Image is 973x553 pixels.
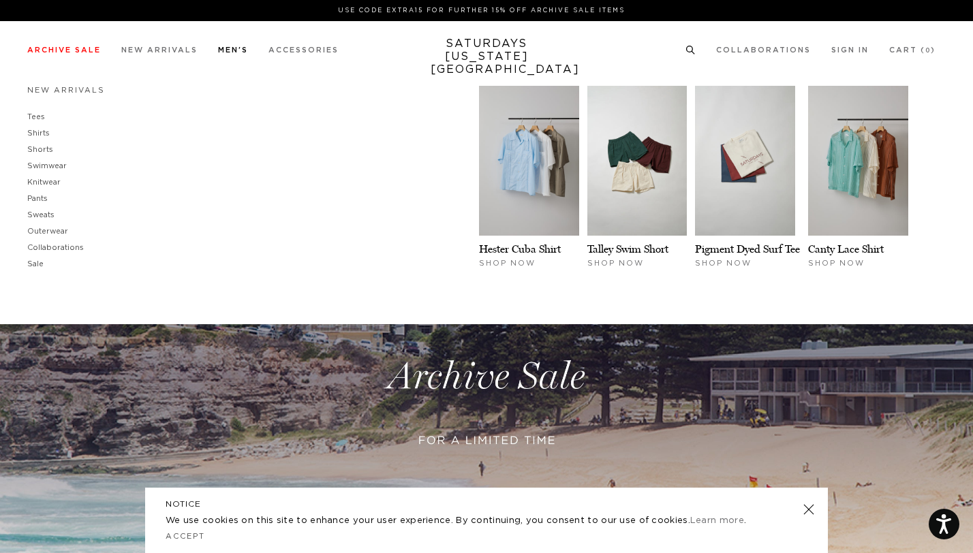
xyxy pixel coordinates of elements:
[166,533,205,540] a: Accept
[27,195,48,202] a: Pants
[27,244,84,251] a: Collaborations
[33,5,930,16] p: Use Code EXTRA15 for Further 15% Off Archive Sale Items
[27,46,101,54] a: Archive Sale
[431,37,543,76] a: SATURDAYS[US_STATE][GEOGRAPHIC_DATA]
[695,242,800,255] a: Pigment Dyed Surf Tee
[27,260,44,268] a: Sale
[166,514,759,528] p: We use cookies on this site to enhance your user experience. By continuing, you consent to our us...
[27,86,105,94] a: New Arrivals
[166,498,807,510] h5: NOTICE
[889,46,936,54] a: Cart (0)
[716,46,811,54] a: Collaborations
[808,242,884,255] a: Canty Lace Shirt
[831,46,869,54] a: Sign In
[218,46,248,54] a: Men's
[27,178,61,186] a: Knitwear
[27,146,53,153] a: Shorts
[690,516,744,525] a: Learn more
[925,48,931,54] small: 0
[587,242,668,255] a: Talley Swim Short
[27,113,45,121] a: Tees
[27,162,67,170] a: Swimwear
[27,129,50,137] a: Shirts
[121,46,198,54] a: New Arrivals
[27,227,68,235] a: Outerwear
[27,211,55,219] a: Sweats
[479,242,561,255] a: Hester Cuba Shirt
[268,46,339,54] a: Accessories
